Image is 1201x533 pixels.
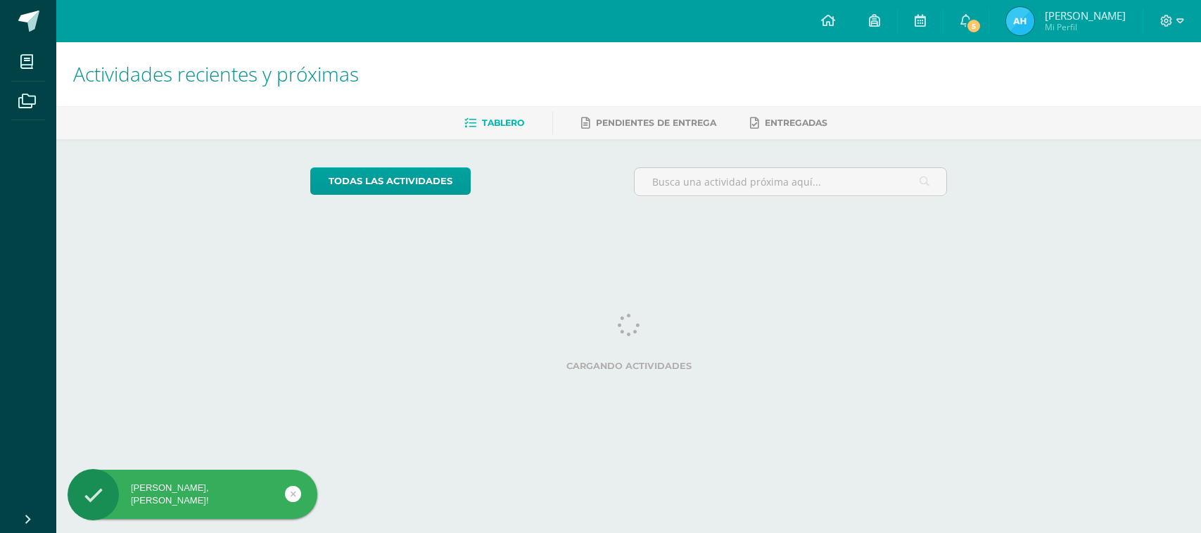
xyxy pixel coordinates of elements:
[966,18,981,34] span: 5
[1045,8,1126,23] span: [PERSON_NAME]
[310,167,471,195] a: todas las Actividades
[765,117,827,128] span: Entregadas
[68,482,317,507] div: [PERSON_NAME], [PERSON_NAME]!
[310,361,947,371] label: Cargando actividades
[464,112,524,134] a: Tablero
[1045,21,1126,33] span: Mi Perfil
[635,168,946,195] input: Busca una actividad próxima aquí...
[596,117,716,128] span: Pendientes de entrega
[73,60,359,87] span: Actividades recientes y próximas
[750,112,827,134] a: Entregadas
[482,117,524,128] span: Tablero
[1006,7,1034,35] img: d3497fc531332c796e1b20a955f21e9e.png
[581,112,716,134] a: Pendientes de entrega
